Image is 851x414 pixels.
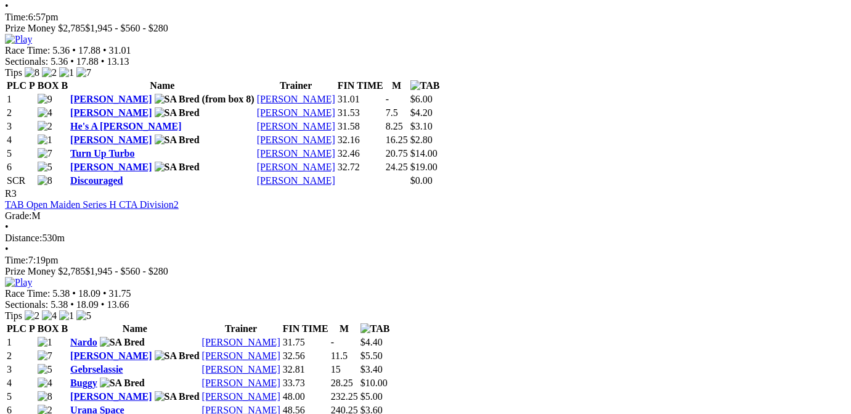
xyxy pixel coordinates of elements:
[85,266,168,276] span: $1,945 - $560 - $280
[5,34,32,45] img: Play
[155,107,200,118] img: SA Bred
[5,1,9,11] span: •
[107,56,129,67] span: 13.13
[337,120,384,133] td: 31.58
[282,350,329,362] td: 32.56
[385,80,409,92] th: M
[410,107,433,118] span: $4.20
[100,337,145,348] img: SA Bred
[337,134,384,146] td: 32.16
[5,67,22,78] span: Tips
[70,135,152,145] a: [PERSON_NAME]
[410,94,433,104] span: $6.00
[7,323,26,334] span: PLC
[5,299,48,310] span: Sectionals:
[6,336,36,349] td: 1
[5,288,50,299] span: Race Time:
[5,12,28,22] span: Time:
[38,350,52,362] img: 7
[38,364,52,375] img: 5
[101,56,105,67] span: •
[5,199,179,210] a: TAB Open Maiden Series H CTA Division2
[337,80,384,92] th: FIN TIME
[202,323,281,335] th: Trainer
[70,323,200,335] th: Name
[257,175,335,186] a: [PERSON_NAME]
[410,121,433,131] span: $3.10
[360,378,388,388] span: $10.00
[52,288,70,299] span: 5.38
[5,233,42,243] span: Distance:
[5,12,846,23] div: 6:57pm
[202,94,254,104] span: (from box 8)
[70,148,134,159] a: Turn Up Turbo
[202,378,280,388] a: [PERSON_NAME]
[42,310,57,321] img: 4
[6,107,36,119] td: 2
[410,135,433,145] span: $2.80
[103,45,107,56] span: •
[72,288,76,299] span: •
[386,135,408,145] text: 16.25
[360,391,383,402] span: $5.00
[282,391,329,403] td: 48.00
[52,45,70,56] span: 5.36
[331,391,358,402] text: 232.25
[76,299,99,310] span: 18.09
[257,94,335,104] a: [PERSON_NAME]
[6,350,36,362] td: 2
[410,162,438,172] span: $19.00
[38,121,52,132] img: 2
[202,391,280,402] a: [PERSON_NAME]
[78,45,100,56] span: 17.88
[38,80,59,91] span: BOX
[155,94,200,105] img: SA Bred
[5,266,846,277] div: Prize Money $2,785
[38,323,59,334] span: BOX
[76,67,91,78] img: 7
[6,120,36,133] td: 3
[38,94,52,105] img: 9
[331,364,341,375] text: 15
[337,147,384,160] td: 32.46
[70,337,97,347] a: Nardo
[256,80,336,92] th: Trainer
[76,56,99,67] span: 17.88
[282,363,329,376] td: 32.81
[5,188,17,199] span: R3
[257,135,335,145] a: [PERSON_NAME]
[410,148,438,159] span: $14.00
[386,162,408,172] text: 24.25
[25,67,39,78] img: 8
[38,135,52,146] img: 1
[6,363,36,376] td: 3
[257,148,335,159] a: [PERSON_NAME]
[25,310,39,321] img: 2
[29,80,35,91] span: P
[100,378,145,389] img: SA Bred
[70,162,152,172] a: [PERSON_NAME]
[202,337,280,347] a: [PERSON_NAME]
[70,56,74,67] span: •
[6,175,36,187] td: SCR
[5,45,50,56] span: Race Time:
[70,378,97,388] a: Buggy
[5,221,9,232] span: •
[61,323,68,334] span: B
[70,350,152,361] a: [PERSON_NAME]
[386,94,389,104] text: -
[7,80,26,91] span: PLC
[410,175,433,186] span: $0.00
[70,391,152,402] a: [PERSON_NAME]
[386,121,403,131] text: 8.25
[155,391,200,402] img: SA Bred
[5,255,28,265] span: Time:
[101,299,105,310] span: •
[85,23,168,33] span: $1,945 - $560 - $280
[38,378,52,389] img: 4
[331,337,334,347] text: -
[337,161,384,173] td: 32.72
[337,93,384,106] td: 31.01
[282,377,329,389] td: 33.73
[38,148,52,159] img: 7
